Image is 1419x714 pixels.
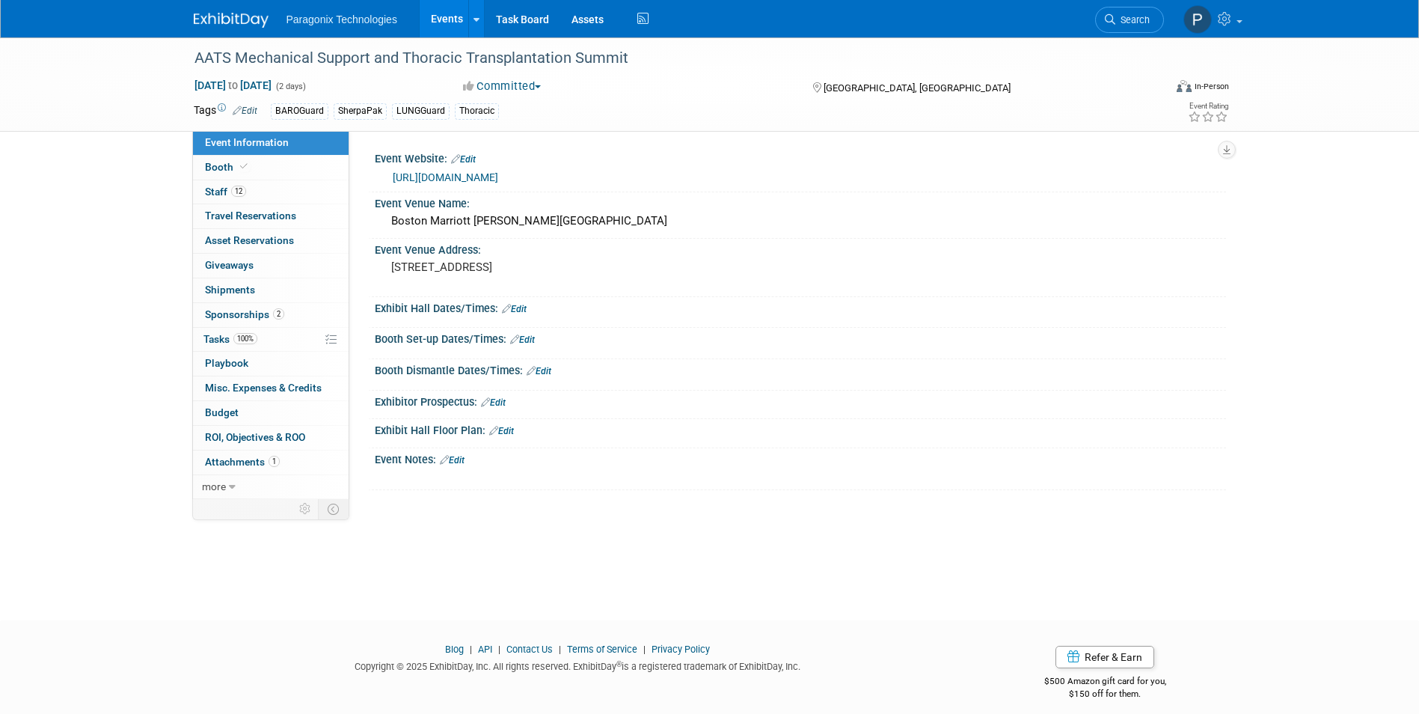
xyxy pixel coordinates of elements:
span: 2 [273,308,284,320]
span: [DATE] [DATE] [194,79,272,92]
a: Search [1095,7,1164,33]
div: Booth Dismantle Dates/Times: [375,359,1226,379]
a: Staff12 [193,180,349,204]
span: Event Information [205,136,289,148]
a: Edit [510,335,535,345]
a: Terms of Service [567,644,637,655]
span: Sponsorships [205,308,284,320]
div: Event Rating [1188,103,1228,110]
div: LUNGGuard [392,103,450,119]
a: Tasks100% [193,328,349,352]
a: API [478,644,492,655]
span: Playbook [205,357,248,369]
span: Attachments [205,456,280,468]
div: Exhibitor Prospectus: [375,391,1226,410]
a: Blog [445,644,464,655]
div: Copyright © 2025 ExhibitDay, Inc. All rights reserved. ExhibitDay is a registered trademark of Ex... [194,656,963,674]
div: $500 Amazon gift card for you, [984,665,1226,700]
a: Budget [193,401,349,425]
a: Shipments [193,278,349,302]
div: $150 off for them. [984,688,1226,701]
button: Committed [458,79,547,94]
a: Edit [451,154,476,165]
div: Exhibit Hall Floor Plan: [375,419,1226,439]
a: ROI, Objectives & ROO [193,426,349,450]
span: (2 days) [275,82,306,91]
div: SherpaPak [334,103,387,119]
a: Playbook [193,352,349,376]
span: [GEOGRAPHIC_DATA], [GEOGRAPHIC_DATA] [824,82,1011,94]
div: Event Notes: [375,448,1226,468]
div: In-Person [1194,81,1229,92]
span: Staff [205,186,246,198]
span: 12 [231,186,246,197]
img: Patrick Canavan [1183,5,1212,34]
span: Asset Reservations [205,234,294,246]
a: [URL][DOMAIN_NAME] [393,171,498,183]
span: | [640,644,649,655]
img: Format-Inperson.png [1177,80,1192,92]
span: 100% [233,333,257,344]
a: Giveaways [193,254,349,278]
a: Edit [489,426,514,436]
td: Tags [194,103,257,120]
a: Edit [481,397,506,408]
span: to [226,79,240,91]
a: Event Information [193,131,349,155]
div: Event Venue Address: [375,239,1226,257]
span: Shipments [205,284,255,296]
div: Event Venue Name: [375,192,1226,211]
div: Booth Set-up Dates/Times: [375,328,1226,347]
a: Misc. Expenses & Credits [193,376,349,400]
span: ROI, Objectives & ROO [205,431,305,443]
a: more [193,475,349,499]
a: Edit [233,106,257,116]
sup: ® [616,660,622,668]
a: Asset Reservations [193,229,349,253]
a: Edit [502,304,527,314]
div: Event Format [1076,78,1230,100]
span: Giveaways [205,259,254,271]
div: Thoracic [455,103,499,119]
span: | [466,644,476,655]
span: Search [1115,14,1150,25]
span: Misc. Expenses & Credits [205,382,322,394]
a: Attachments1 [193,451,349,475]
span: more [202,480,226,492]
a: Travel Reservations [193,204,349,228]
span: 1 [269,456,280,467]
span: Tasks [203,333,257,345]
a: Booth [193,156,349,180]
a: Contact Us [506,644,553,655]
a: Sponsorships2 [193,303,349,327]
a: Edit [440,455,465,466]
i: Booth reservation complete [240,162,248,171]
span: Travel Reservations [205,210,296,222]
div: Boston Marriott [PERSON_NAME][GEOGRAPHIC_DATA] [386,210,1215,233]
div: BAROGuard [271,103,328,119]
div: Event Website: [375,147,1226,167]
td: Toggle Event Tabs [318,499,349,519]
div: AATS Mechanical Support and Thoracic Transplantation Summit [189,45,1141,72]
span: | [494,644,504,655]
td: Personalize Event Tab Strip [292,499,319,519]
img: ExhibitDay [194,13,269,28]
pre: [STREET_ADDRESS] [391,260,713,274]
span: Budget [205,406,239,418]
span: | [555,644,565,655]
span: Paragonix Technologies [286,13,397,25]
a: Refer & Earn [1055,646,1154,668]
a: Privacy Policy [652,644,710,655]
div: Exhibit Hall Dates/Times: [375,297,1226,317]
span: Booth [205,161,251,173]
a: Edit [527,366,551,376]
